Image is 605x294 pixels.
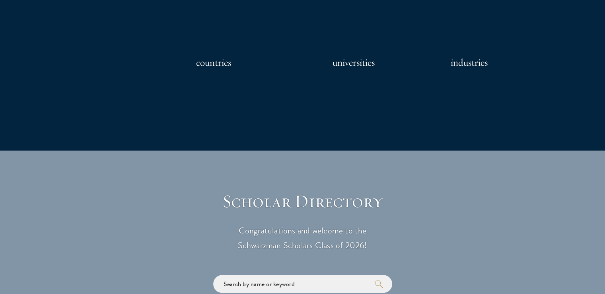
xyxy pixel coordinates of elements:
h3: countries [196,55,231,71]
h3: universities [333,55,375,71]
input: Search by name or keyword [213,275,392,293]
h3: industries [451,55,488,71]
h3: Scholar Directory [179,190,426,213]
p: Congratulations and welcome to the Schwarzman Scholars Class of 2026! [179,223,426,253]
